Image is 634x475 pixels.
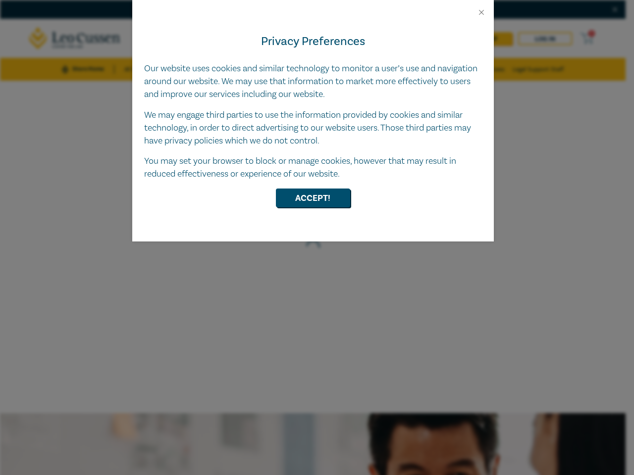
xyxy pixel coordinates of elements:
p: You may set your browser to block or manage cookies, however that may result in reduced effective... [144,155,482,181]
button: Accept! [276,189,350,207]
p: Our website uses cookies and similar technology to monitor a user’s use and navigation around our... [144,62,482,101]
p: We may engage third parties to use the information provided by cookies and similar technology, in... [144,109,482,147]
h4: Privacy Preferences [144,33,482,50]
button: Close [477,8,486,17]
